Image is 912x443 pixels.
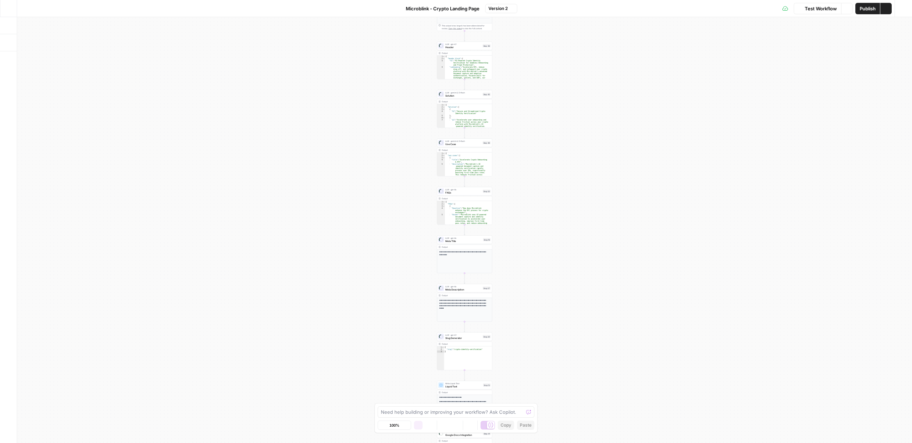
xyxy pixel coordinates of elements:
[445,43,481,46] span: LLM · gpt-4.1
[445,94,481,97] span: Solution
[445,336,481,340] span: Slug Generator
[437,201,445,203] div: 1
[437,349,444,351] div: 2
[443,155,445,157] span: Toggle code folding, rows 2 through 15
[437,139,492,176] div: LLM · gemini-2.5-flashUse CaseStep 46Output{ "use_cases":[ { "title":"Accelerate Crypto Onboardin...
[442,391,482,394] div: Output
[443,108,445,110] span: Toggle code folding, rows 3 through 5
[445,334,481,336] span: LLM · gpt-4.1
[464,128,465,138] g: Edge from step_45 to step_46
[483,238,491,241] div: Step 16
[464,273,465,284] g: Edge from step_16 to step_27
[445,239,482,243] span: Meta Title
[517,421,534,430] button: Paste
[483,93,491,96] div: Step 45
[464,225,465,235] g: Edge from step_32 to step_16
[498,421,514,430] button: Copy
[437,333,492,370] div: LLM · gpt-4.1Slug GeneratorStep 30Output{ "slug":"crypto-identity-verification"}
[443,104,445,106] span: Toggle code folding, rows 1 through 13
[464,79,465,90] g: Edge from step_48 to step_45
[442,439,482,442] div: Output
[437,108,445,110] div: 3
[464,176,465,187] g: Edge from step_46 to step_32
[483,335,491,338] div: Step 30
[483,432,491,435] div: Step 41
[443,205,445,207] span: Toggle code folding, rows 3 through 6
[437,58,445,60] div: 2
[483,44,491,47] div: Step 48
[437,42,492,79] div: LLM · gpt-4.1HeaderStep 48Output{ "header_block":{ "h1":"AI-Powered Crypto Identity Verification ...
[437,119,445,138] div: 7
[464,31,465,41] g: Edge from step_34 to step_48
[442,24,491,30] div: This output is too large & has been abbreviated for review. to view the full content.
[483,190,491,193] div: Step 32
[442,197,482,200] div: Output
[485,4,517,13] button: Version 2
[855,3,880,14] button: Publish
[501,422,511,428] span: Copy
[442,246,482,248] div: Output
[805,5,837,12] span: Test Workflow
[443,58,445,60] span: Toggle code folding, rows 2 through 10
[442,52,482,55] div: Output
[437,110,445,115] div: 4
[445,91,481,94] span: LLM · gemini-2.5-flash
[488,5,508,12] span: Version 2
[794,3,841,14] button: Test Workflow
[445,142,481,146] span: Use Case
[445,45,481,49] span: Header
[437,205,445,207] div: 3
[437,346,444,349] div: 1
[443,117,445,119] span: Toggle code folding, rows 6 through 8
[443,56,445,58] span: Toggle code folding, rows 1 through 11
[437,155,445,157] div: 2
[437,104,445,106] div: 1
[483,287,491,290] div: Step 27
[445,385,482,388] span: Liquid Text
[445,140,481,143] span: LLM · gemini-2.5-flash
[442,100,482,103] div: Output
[442,342,482,345] div: Output
[445,188,481,191] span: LLM · gpt-4o
[437,66,445,90] div: 4
[406,5,480,12] span: Microblink - Crypto Landing Page
[442,149,482,151] div: Output
[445,433,482,437] span: Google Docs Integration
[437,351,444,353] div: 3
[437,159,445,163] div: 4
[443,201,445,203] span: Toggle code folding, rows 1 through 24
[860,5,876,12] span: Publish
[445,382,482,385] span: Write Liquid Text
[437,56,445,58] div: 1
[464,322,465,332] g: Edge from step_27 to step_30
[483,383,491,387] div: Step 13
[443,153,445,155] span: Toggle code folding, rows 1 through 16
[437,214,445,227] div: 5
[389,422,399,428] span: 100%
[437,203,445,205] div: 2
[443,203,445,205] span: Toggle code folding, rows 2 through 23
[442,346,444,349] span: Toggle code folding, rows 1 through 3
[437,207,445,214] div: 4
[445,237,482,239] span: LLM · gpt-4o
[395,3,484,14] button: Microblink - Crypto Landing Page
[437,187,492,225] div: LLM · gpt-4oFAQsStep 32Output{ "FAQs":[ { "Question":"How does Microblink enhance the KYC process...
[445,288,481,291] span: Meta Description
[449,27,462,30] span: Copy the output
[437,163,445,182] div: 5
[445,191,481,194] span: FAQs
[520,422,532,428] span: Paste
[445,285,481,288] span: LLM · gpt-4o
[437,157,445,159] div: 3
[437,117,445,119] div: 6
[437,106,445,108] div: 2
[437,60,445,66] div: 3
[464,370,465,381] g: Edge from step_30 to step_13
[437,90,492,128] div: LLM · gemini-2.5-flashSolutionStep 45Output{ "Solution":[ { "h2":"Secure and Streamlined Crypto I...
[437,153,445,155] div: 1
[483,141,491,144] div: Step 46
[443,157,445,159] span: Toggle code folding, rows 3 through 6
[442,294,482,297] div: Output
[437,115,445,117] div: 5
[443,106,445,108] span: Toggle code folding, rows 2 through 12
